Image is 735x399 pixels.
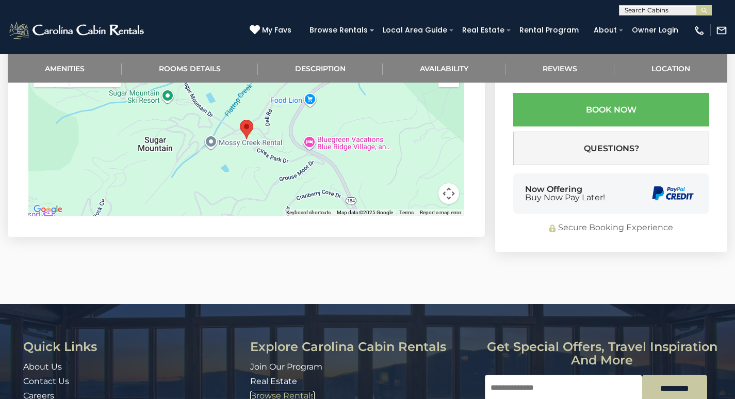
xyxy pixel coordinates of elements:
[589,22,622,38] a: About
[420,210,461,215] a: Report a map error
[258,54,383,83] a: Description
[240,120,253,139] div: Sweet Dreams Are Made Of Skis
[457,22,510,38] a: Real Estate
[250,376,297,386] a: Real Estate
[383,54,505,83] a: Availability
[399,210,414,215] a: Terms
[31,203,65,216] img: Google
[337,210,393,215] span: Map data ©2025 Google
[525,185,605,202] div: Now Offering
[23,362,62,372] a: About Us
[250,25,294,36] a: My Favs
[8,20,147,41] img: White-1-2.png
[31,203,65,216] a: Open this area in Google Maps (opens a new window)
[485,340,720,368] h3: Get special offers, travel inspiration and more
[694,25,705,36] img: phone-regular-white.png
[505,54,614,83] a: Reviews
[23,340,242,354] h3: Quick Links
[513,93,709,127] button: Book Now
[23,376,69,386] a: Contact Us
[250,362,322,372] a: Join Our Program
[513,132,709,166] button: Questions?
[378,22,452,38] a: Local Area Guide
[262,25,291,36] span: My Favs
[438,183,459,204] button: Map camera controls
[304,22,373,38] a: Browse Rentals
[614,54,727,83] a: Location
[286,209,331,216] button: Keyboard shortcuts
[8,54,122,83] a: Amenities
[627,22,683,38] a: Owner Login
[525,194,605,202] span: Buy Now Pay Later!
[122,54,258,83] a: Rooms Details
[514,22,584,38] a: Rental Program
[716,25,727,36] img: mail-regular-white.png
[250,340,477,354] h3: Explore Carolina Cabin Rentals
[513,222,709,234] div: Secure Booking Experience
